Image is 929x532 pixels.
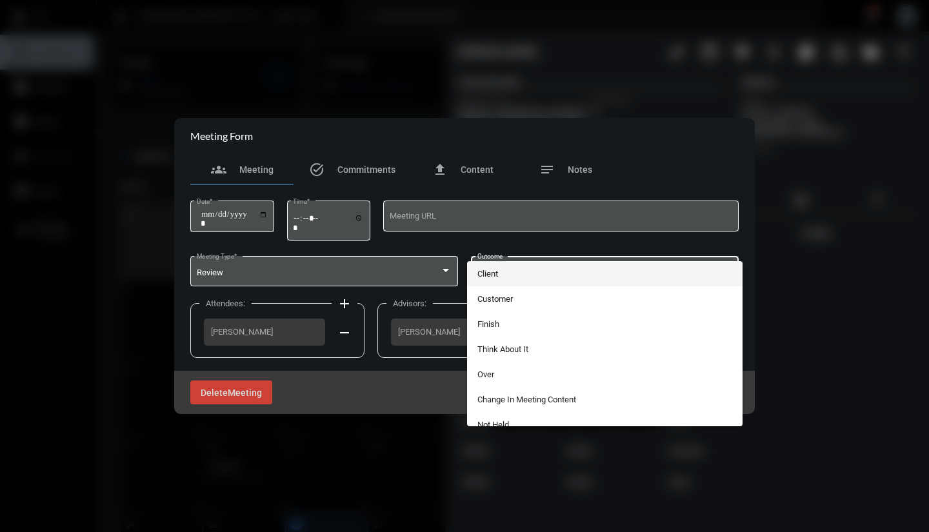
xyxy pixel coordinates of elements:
[477,387,733,412] span: Change In Meeting Content
[477,311,733,337] span: Finish
[477,286,733,311] span: Customer
[477,412,733,437] span: Not Held
[477,337,733,362] span: Think About It
[477,362,733,387] span: Over
[477,261,733,286] span: Client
